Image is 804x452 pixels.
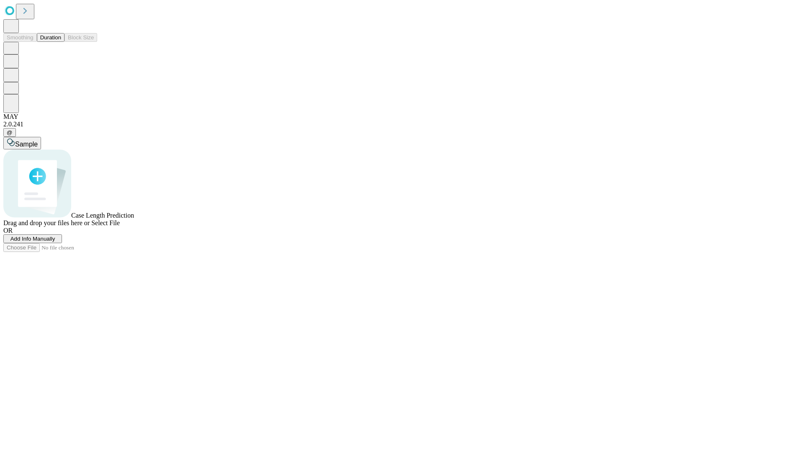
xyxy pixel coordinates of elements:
[3,219,90,226] span: Drag and drop your files here or
[10,236,55,242] span: Add Info Manually
[64,33,97,42] button: Block Size
[3,121,801,128] div: 2.0.241
[3,234,62,243] button: Add Info Manually
[3,128,16,137] button: @
[3,113,801,121] div: MAY
[91,219,120,226] span: Select File
[3,33,37,42] button: Smoothing
[3,227,13,234] span: OR
[37,33,64,42] button: Duration
[15,141,38,148] span: Sample
[3,137,41,149] button: Sample
[7,129,13,136] span: @
[71,212,134,219] span: Case Length Prediction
